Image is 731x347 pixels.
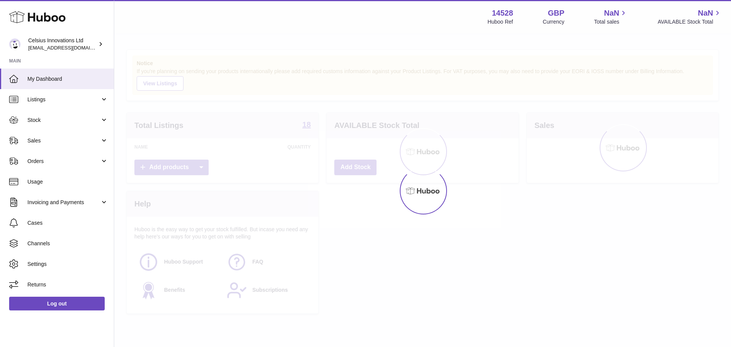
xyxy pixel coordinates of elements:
span: Usage [27,178,108,185]
span: Channels [27,240,108,247]
div: Huboo Ref [488,18,513,26]
strong: 14528 [492,8,513,18]
span: Invoicing and Payments [27,199,100,206]
a: NaN Total sales [594,8,628,26]
span: Returns [27,281,108,288]
span: Listings [27,96,100,103]
span: NaN [604,8,619,18]
span: Total sales [594,18,628,26]
span: Settings [27,261,108,268]
span: Stock [27,117,100,124]
span: AVAILABLE Stock Total [658,18,722,26]
strong: GBP [548,8,564,18]
span: Sales [27,137,100,144]
span: Orders [27,158,100,165]
img: internalAdmin-14528@internal.huboo.com [9,38,21,50]
span: NaN [698,8,713,18]
span: Cases [27,219,108,227]
div: Celsius Innovations Ltd [28,37,97,51]
a: NaN AVAILABLE Stock Total [658,8,722,26]
span: My Dashboard [27,75,108,83]
div: Currency [543,18,565,26]
a: Log out [9,297,105,310]
span: [EMAIL_ADDRESS][DOMAIN_NAME] [28,45,112,51]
